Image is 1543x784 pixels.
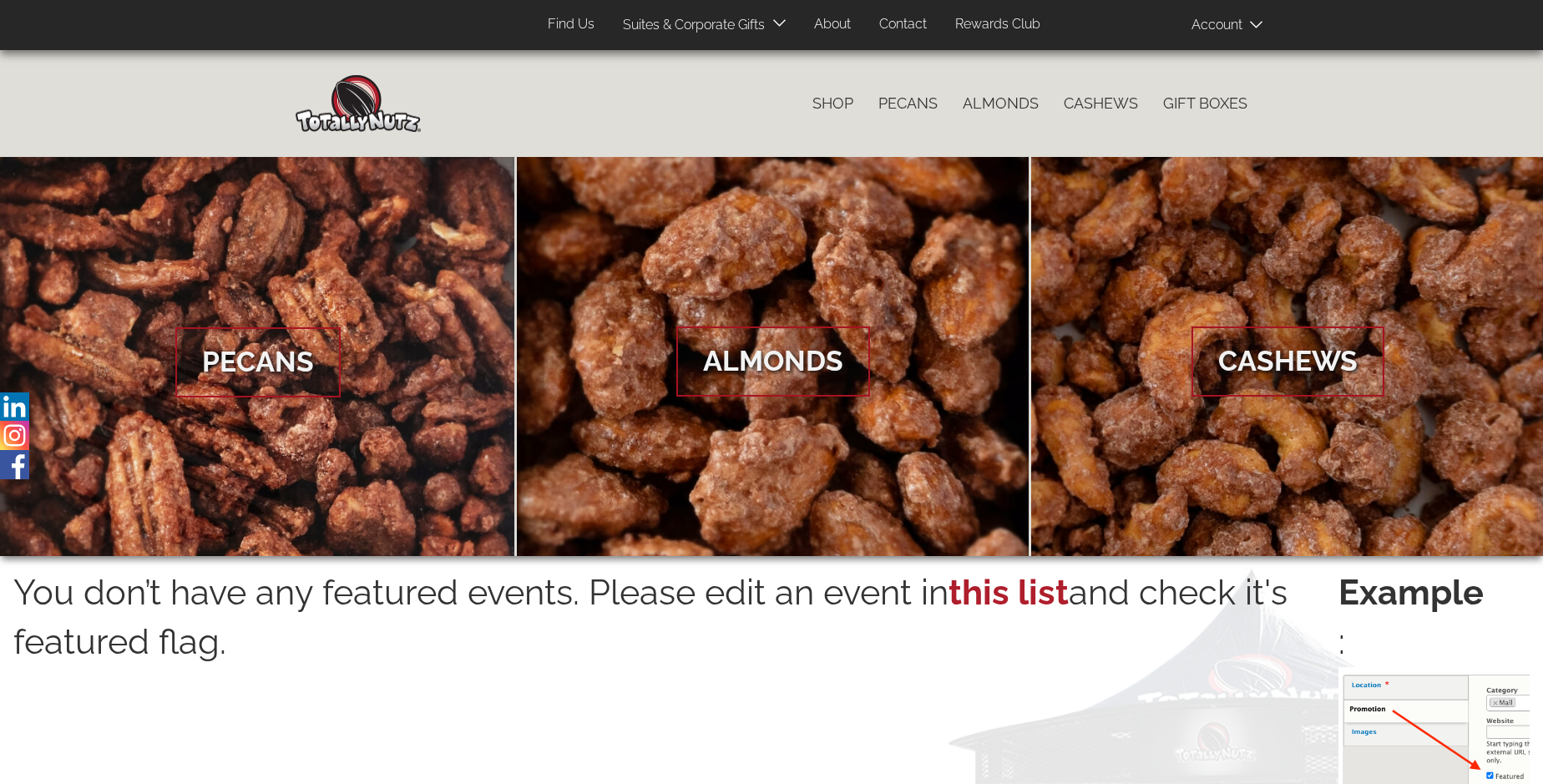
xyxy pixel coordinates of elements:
span: Pecans [175,327,341,397]
a: this list [949,572,1069,613]
strong: Example [1338,568,1530,617]
a: Rewards Club [943,8,1053,41]
a: Suites & Corporate Gifts [610,9,770,42]
a: Almonds [950,86,1051,121]
img: Home [296,75,421,132]
a: Gift Boxes [1151,86,1260,121]
a: Almonds [517,157,1030,556]
a: About [802,8,863,41]
span: Cashews [1191,326,1384,397]
a: Find Us [535,8,607,41]
span: Almonds [676,326,870,397]
a: Shop [800,86,866,121]
p: You don’t have any featured events. Please edit an event in and check it's featured flag. [13,568,1338,778]
a: Cashews [1051,86,1151,121]
a: Pecans [866,86,950,121]
a: Contact [867,8,939,41]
